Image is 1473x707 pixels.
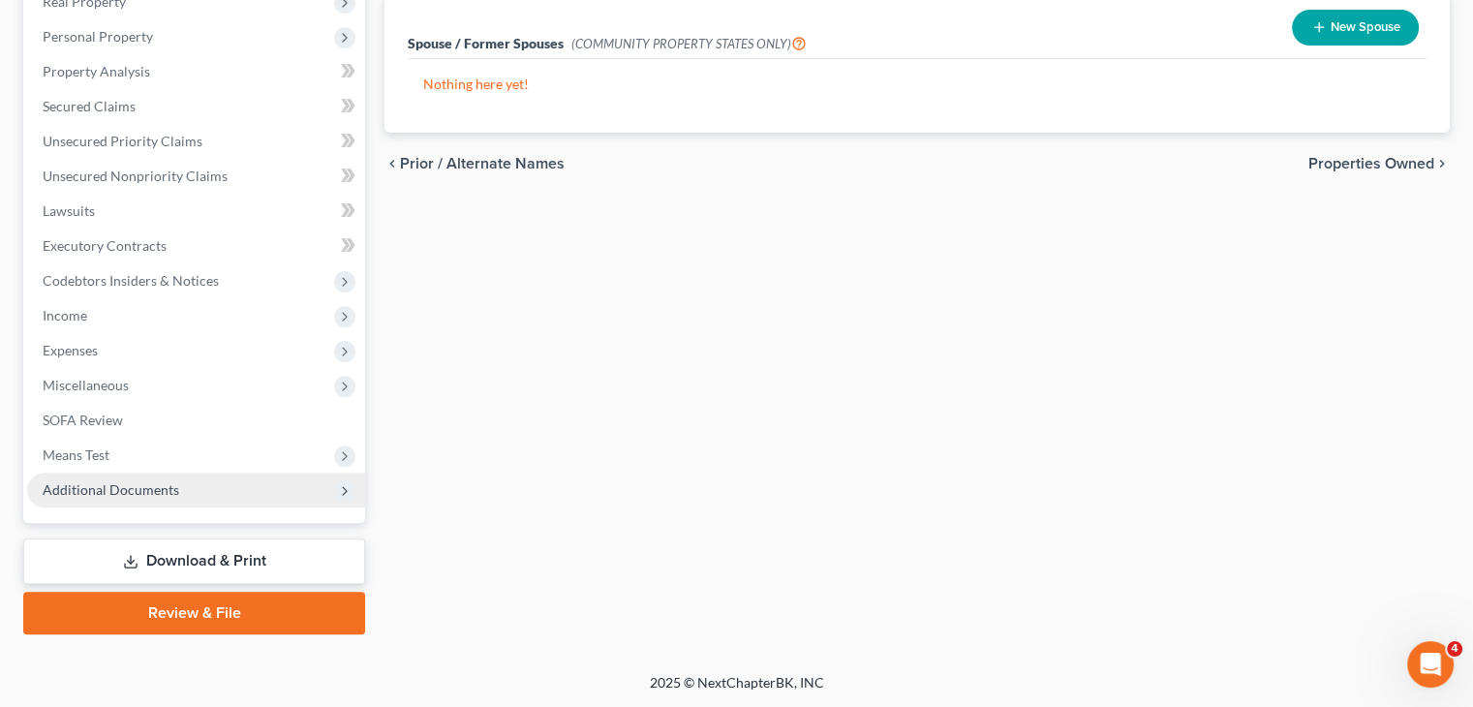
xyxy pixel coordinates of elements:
a: Property Analysis [27,54,365,89]
a: Review & File [23,592,365,634]
span: Expenses [43,342,98,358]
a: SOFA Review [27,403,365,438]
p: Nothing here yet! [423,75,1411,94]
span: Means Test [43,446,109,463]
span: Prior / Alternate Names [400,156,565,171]
span: Spouse / Former Spouses [408,35,564,51]
span: Property Analysis [43,63,150,79]
span: Personal Property [43,28,153,45]
a: Lawsuits [27,194,365,229]
span: Secured Claims [43,98,136,114]
span: Executory Contracts [43,237,167,254]
button: chevron_left Prior / Alternate Names [384,156,565,171]
span: Unsecured Priority Claims [43,133,202,149]
a: Download & Print [23,538,365,584]
span: Miscellaneous [43,377,129,393]
a: Unsecured Priority Claims [27,124,365,159]
span: Lawsuits [43,202,95,219]
button: Properties Owned chevron_right [1308,156,1450,171]
a: Unsecured Nonpriority Claims [27,159,365,194]
a: Secured Claims [27,89,365,124]
i: chevron_right [1434,156,1450,171]
span: SOFA Review [43,412,123,428]
span: Unsecured Nonpriority Claims [43,168,228,184]
span: 4 [1447,641,1462,657]
span: Properties Owned [1308,156,1434,171]
span: Additional Documents [43,481,179,498]
span: (COMMUNITY PROPERTY STATES ONLY) [571,36,807,51]
i: chevron_left [384,156,400,171]
iframe: Intercom live chat [1407,641,1454,688]
span: Income [43,307,87,323]
button: New Spouse [1292,10,1419,46]
span: Codebtors Insiders & Notices [43,272,219,289]
a: Executory Contracts [27,229,365,263]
